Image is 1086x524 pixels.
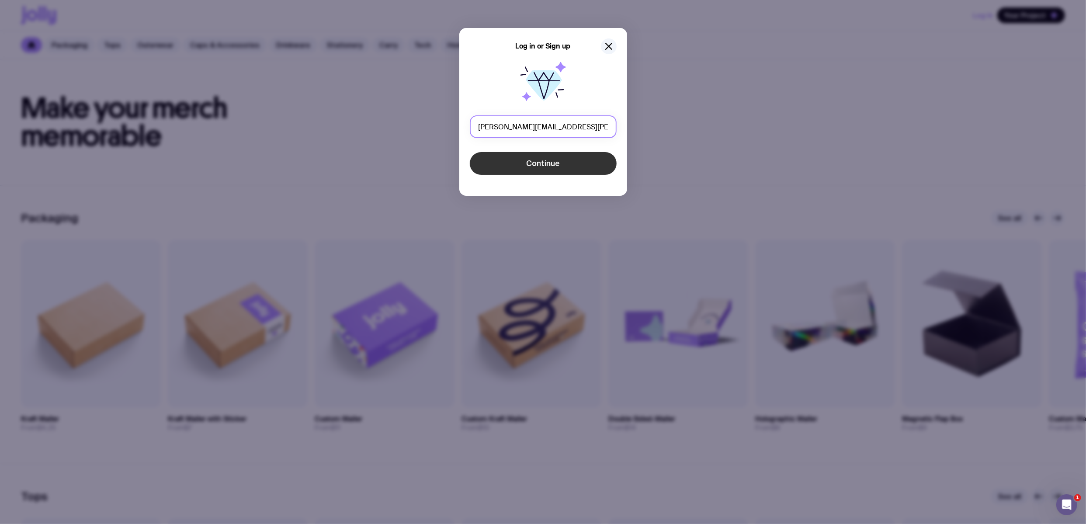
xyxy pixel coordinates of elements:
[526,158,560,169] span: Continue
[1056,494,1077,515] iframe: Intercom live chat
[470,152,617,175] button: Continue
[470,115,617,138] input: you@email.com
[1074,494,1081,501] span: 1
[516,42,571,51] h5: Log in or Sign up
